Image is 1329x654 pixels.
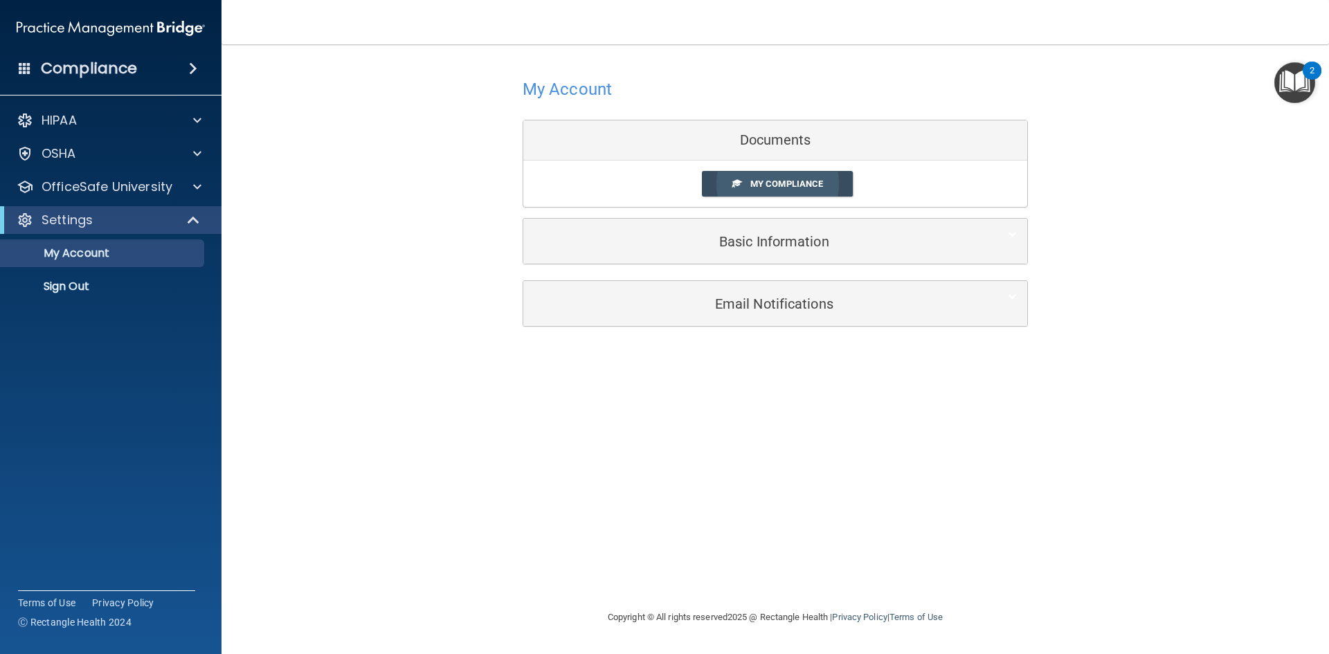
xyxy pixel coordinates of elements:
[534,296,975,311] h5: Email Notifications
[42,212,93,228] p: Settings
[750,179,823,189] span: My Compliance
[17,15,205,42] img: PMB logo
[523,120,1027,161] div: Documents
[18,615,132,629] span: Ⓒ Rectangle Health 2024
[42,145,76,162] p: OSHA
[9,246,198,260] p: My Account
[1310,71,1314,89] div: 2
[17,179,201,195] a: OfficeSafe University
[832,612,887,622] a: Privacy Policy
[534,234,975,249] h5: Basic Information
[17,145,201,162] a: OSHA
[42,179,172,195] p: OfficeSafe University
[17,112,201,129] a: HIPAA
[42,112,77,129] p: HIPAA
[523,80,612,98] h4: My Account
[41,59,137,78] h4: Compliance
[1274,62,1315,103] button: Open Resource Center, 2 new notifications
[534,288,1017,319] a: Email Notifications
[534,226,1017,257] a: Basic Information
[17,212,201,228] a: Settings
[889,612,943,622] a: Terms of Use
[523,595,1028,639] div: Copyright © All rights reserved 2025 @ Rectangle Health | |
[9,280,198,293] p: Sign Out
[92,596,154,610] a: Privacy Policy
[18,596,75,610] a: Terms of Use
